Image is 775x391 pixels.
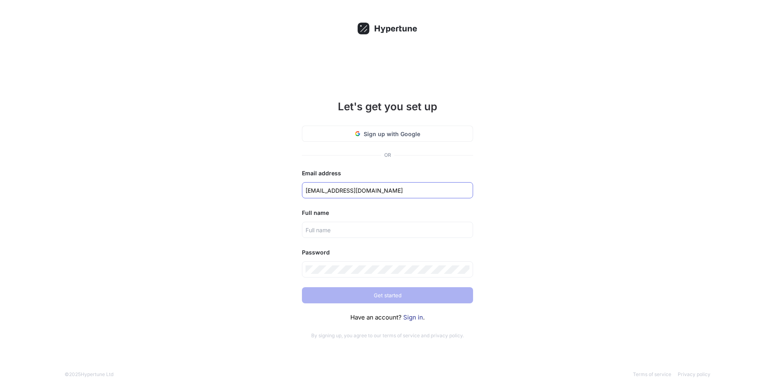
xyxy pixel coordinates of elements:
[302,126,473,142] button: Sign up with Google
[65,371,113,378] div: © 2025 Hypertune Ltd
[383,332,420,338] a: terms of service
[633,371,671,377] a: Terms of service
[302,99,473,114] h1: Let's get you set up
[302,168,473,178] div: Email address
[678,371,710,377] a: Privacy policy
[302,332,473,339] p: By signing up, you agree to our and .
[384,151,391,159] div: OR
[364,130,420,138] span: Sign up with Google
[374,293,402,298] span: Get started
[306,186,469,195] input: name@company.com
[403,313,423,321] a: Sign in
[302,287,473,303] button: Get started
[302,313,473,322] div: Have an account? .
[306,226,469,234] input: Full name
[302,248,473,257] div: Password
[431,332,463,338] a: privacy policy
[302,208,473,218] div: Full name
